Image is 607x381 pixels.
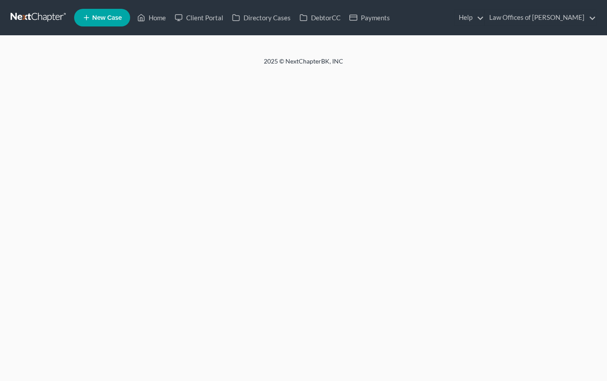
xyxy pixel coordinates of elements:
[454,10,484,26] a: Help
[485,10,596,26] a: Law Offices of [PERSON_NAME]
[52,57,555,73] div: 2025 © NextChapterBK, INC
[228,10,295,26] a: Directory Cases
[170,10,228,26] a: Client Portal
[345,10,394,26] a: Payments
[295,10,345,26] a: DebtorCC
[74,9,130,26] new-legal-case-button: New Case
[133,10,170,26] a: Home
